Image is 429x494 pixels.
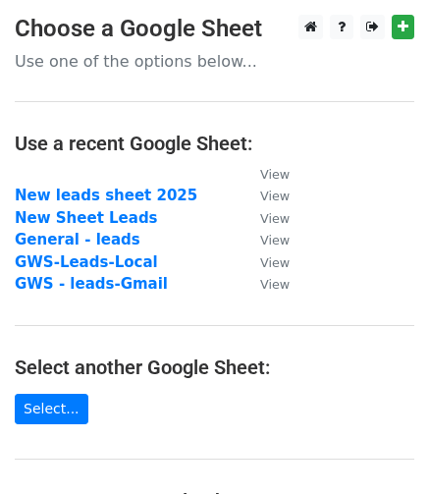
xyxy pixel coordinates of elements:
[241,275,290,293] a: View
[15,51,414,72] p: Use one of the options below...
[241,209,290,227] a: View
[260,189,290,203] small: View
[15,275,168,293] a: GWS - leads-Gmail
[241,165,290,183] a: View
[241,231,290,248] a: View
[15,132,414,155] h4: Use a recent Google Sheet:
[260,211,290,226] small: View
[15,209,158,227] a: New Sheet Leads
[241,187,290,204] a: View
[15,394,88,424] a: Select...
[260,277,290,292] small: View
[15,231,140,248] a: General - leads
[260,233,290,247] small: View
[260,255,290,270] small: View
[15,253,158,271] a: GWS-Leads-Local
[15,15,414,43] h3: Choose a Google Sheet
[260,167,290,182] small: View
[15,356,414,379] h4: Select another Google Sheet:
[241,253,290,271] a: View
[15,187,197,204] a: New leads sheet 2025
